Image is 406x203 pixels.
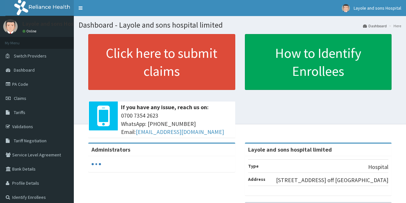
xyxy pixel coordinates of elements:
span: Layole and sons Hospital [354,5,401,11]
span: 0700 7354 2623 WhatsApp: [PHONE_NUMBER] Email: [121,111,232,136]
a: Dashboard [363,23,387,29]
span: Dashboard [14,67,35,73]
h1: Dashboard - Layole and sons hospital limited [79,21,401,29]
p: Layole and sons Hospital [22,21,85,27]
span: Tariff Negotiation [14,138,47,144]
a: [EMAIL_ADDRESS][DOMAIN_NAME] [136,128,224,136]
img: User Image [342,4,350,12]
svg: audio-loading [91,159,101,169]
strong: Layole and sons hospital limited [248,146,332,153]
span: Switch Providers [14,53,47,59]
p: [STREET_ADDRESS] off [GEOGRAPHIC_DATA] [276,176,388,184]
span: Claims [14,95,26,101]
b: Type [248,163,259,169]
a: How to Identify Enrollees [245,34,392,90]
a: Online [22,29,38,33]
a: Click here to submit claims [88,34,235,90]
b: If you have any issue, reach us on: [121,103,209,111]
b: Administrators [91,146,130,153]
li: Here [387,23,401,29]
p: Hospital [368,163,388,171]
span: Tariffs [14,110,25,115]
img: User Image [3,19,18,34]
b: Address [248,176,265,182]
